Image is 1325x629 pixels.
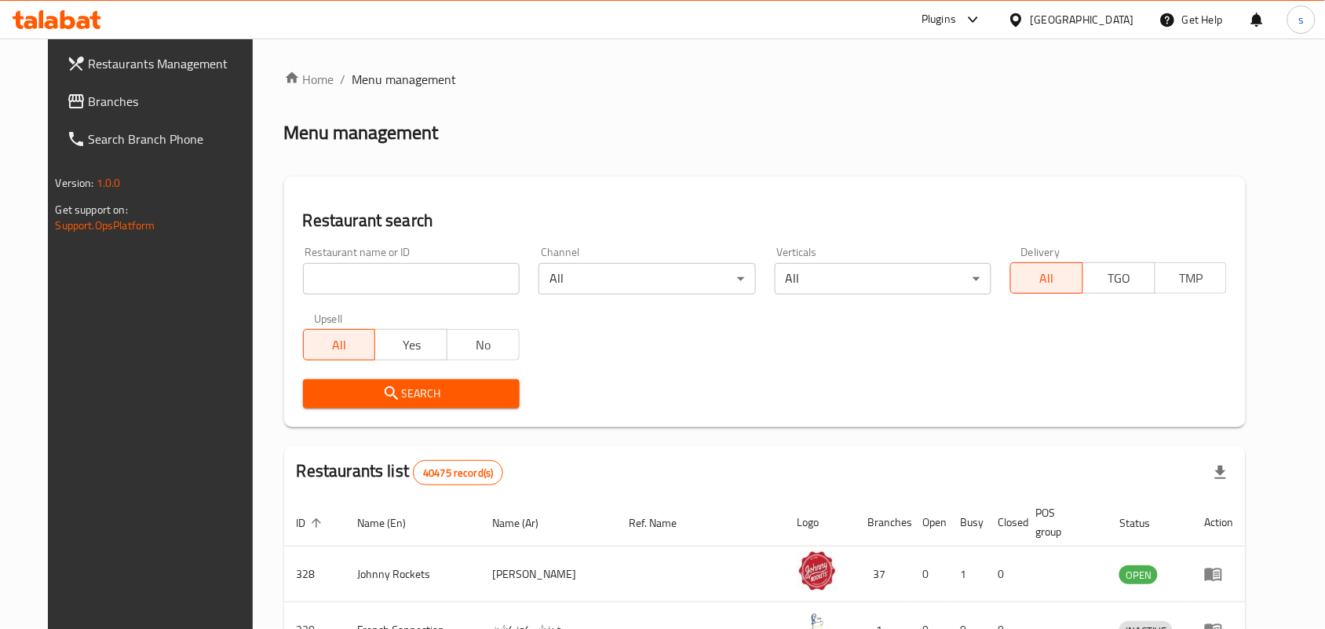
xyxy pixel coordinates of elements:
[316,384,507,404] span: Search
[480,547,616,602] td: [PERSON_NAME]
[374,329,447,360] button: Yes
[447,329,520,360] button: No
[1017,267,1077,290] span: All
[1036,503,1089,541] span: POS group
[492,514,559,532] span: Name (Ar)
[775,263,991,294] div: All
[1031,11,1134,28] div: [GEOGRAPHIC_DATA]
[345,547,480,602] td: Johnny Rockets
[284,70,1247,89] nav: breadcrumb
[1119,565,1158,584] div: OPEN
[948,499,986,547] th: Busy
[89,130,257,148] span: Search Branch Phone
[454,334,513,357] span: No
[1119,566,1158,584] span: OPEN
[97,173,121,193] span: 1.0.0
[798,551,837,591] img: Johnny Rockets
[1202,454,1239,492] div: Export file
[89,92,257,111] span: Branches
[341,70,346,89] li: /
[414,466,502,481] span: 40475 record(s)
[284,70,334,89] a: Home
[1162,267,1221,290] span: TMP
[413,460,503,485] div: Total records count
[56,199,128,220] span: Get support on:
[1082,262,1155,294] button: TGO
[911,547,948,602] td: 0
[381,334,441,357] span: Yes
[89,54,257,73] span: Restaurants Management
[1119,514,1170,532] span: Status
[538,263,755,294] div: All
[948,547,986,602] td: 1
[1010,262,1083,294] button: All
[297,459,504,485] h2: Restaurants list
[297,514,327,532] span: ID
[56,173,94,193] span: Version:
[54,82,269,120] a: Branches
[352,70,457,89] span: Menu management
[911,499,948,547] th: Open
[54,120,269,158] a: Search Branch Phone
[303,379,520,408] button: Search
[856,499,911,547] th: Branches
[303,209,1228,232] h2: Restaurant search
[310,334,370,357] span: All
[986,547,1024,602] td: 0
[56,215,155,236] a: Support.OpsPlatform
[1021,247,1060,258] label: Delivery
[1204,565,1233,583] div: Menu
[284,120,439,145] h2: Menu management
[1155,262,1228,294] button: TMP
[856,547,911,602] td: 37
[284,547,345,602] td: 328
[303,263,520,294] input: Search for restaurant name or ID..
[1090,267,1149,290] span: TGO
[629,514,697,532] span: Ref. Name
[785,499,856,547] th: Logo
[358,514,427,532] span: Name (En)
[303,329,376,360] button: All
[1192,499,1246,547] th: Action
[314,313,343,324] label: Upsell
[922,10,956,29] div: Plugins
[1298,11,1304,28] span: s
[54,45,269,82] a: Restaurants Management
[986,499,1024,547] th: Closed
